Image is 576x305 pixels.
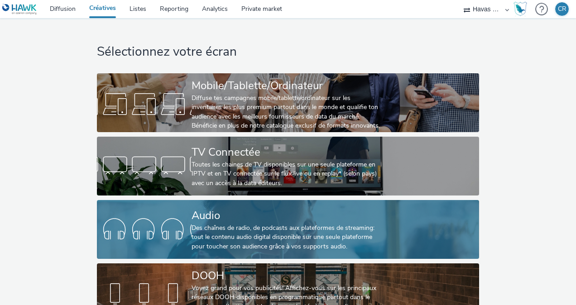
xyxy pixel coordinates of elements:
[97,73,479,132] a: Mobile/Tablette/OrdinateurDiffuse tes campagnes mobile/tablette/ordinateur sur les inventaires le...
[192,160,381,188] div: Toutes les chaines de TV disponibles sur une seule plateforme en IPTV et en TV connectée sur le f...
[192,268,381,284] div: DOOH
[192,224,381,251] div: Des chaînes de radio, de podcasts aux plateformes de streaming: tout le contenu audio digital dis...
[97,137,479,195] a: TV ConnectéeToutes les chaines de TV disponibles sur une seule plateforme en IPTV et en TV connec...
[192,208,381,224] div: Audio
[558,2,566,16] div: CR
[514,2,531,16] a: Hawk Academy
[514,2,527,16] img: Hawk Academy
[192,94,381,131] div: Diffuse tes campagnes mobile/tablette/ordinateur sur les inventaires les plus premium partout dan...
[192,144,381,160] div: TV Connectée
[2,4,37,15] img: undefined Logo
[192,78,381,94] div: Mobile/Tablette/Ordinateur
[97,200,479,259] a: AudioDes chaînes de radio, de podcasts aux plateformes de streaming: tout le contenu audio digita...
[97,43,479,61] h1: Sélectionnez votre écran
